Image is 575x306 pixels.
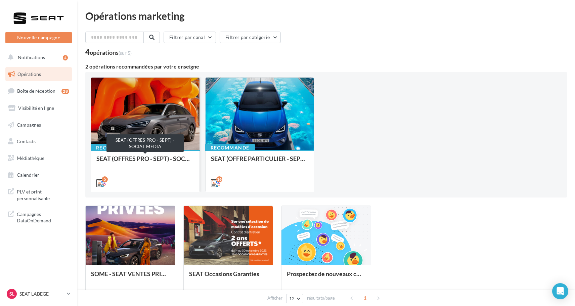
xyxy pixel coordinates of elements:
[4,50,71,64] button: Notifications 4
[61,89,69,94] div: 28
[19,291,64,297] p: SEAT LABEGE
[17,71,41,77] span: Opérations
[91,270,170,284] div: SOME - SEAT VENTES PRIVEES
[307,295,335,301] span: résultats/page
[4,184,73,204] a: PLV et print personnalisable
[102,176,108,182] div: 5
[189,270,268,284] div: SEAT Occasions Garanties
[85,48,132,56] div: 4
[4,67,73,81] a: Opérations
[96,155,194,169] div: SEAT (OFFRES PRO - SEPT) - SOCIAL MEDIA
[4,118,73,132] a: Campagnes
[4,207,73,227] a: Campagnes DataOnDemand
[90,49,132,55] div: opérations
[18,54,45,60] span: Notifications
[267,295,282,301] span: Afficher
[85,64,567,69] div: 2 opérations recommandées par votre enseigne
[91,144,140,151] div: Recommandé
[17,155,44,161] span: Médiathèque
[211,155,309,169] div: SEAT (OFFRE PARTICULIER - SEPT) - SOCIAL MEDIA
[286,294,303,303] button: 12
[360,293,370,303] span: 1
[63,55,68,60] div: 4
[216,176,222,182] div: 16
[17,138,36,144] span: Contacts
[205,144,255,151] div: Recommandé
[5,288,72,300] a: SL SEAT LABEGE
[289,296,295,301] span: 12
[4,101,73,115] a: Visibilité en ligne
[164,32,216,43] button: Filtrer par canal
[9,291,14,297] span: SL
[287,270,365,284] div: Prospectez de nouveaux contacts
[17,210,69,224] span: Campagnes DataOnDemand
[106,134,184,152] div: SEAT (OFFRES PRO - SEPT) - SOCIAL MEDIA
[119,50,132,56] span: (sur 5)
[17,172,39,178] span: Calendrier
[5,32,72,43] button: Nouvelle campagne
[17,122,41,127] span: Campagnes
[17,187,69,202] span: PLV et print personnalisable
[18,105,54,111] span: Visibilité en ligne
[4,134,73,148] a: Contacts
[552,283,568,299] div: Open Intercom Messenger
[4,151,73,165] a: Médiathèque
[220,32,281,43] button: Filtrer par catégorie
[4,84,73,98] a: Boîte de réception28
[4,168,73,182] a: Calendrier
[85,11,567,21] div: Opérations marketing
[17,88,55,94] span: Boîte de réception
